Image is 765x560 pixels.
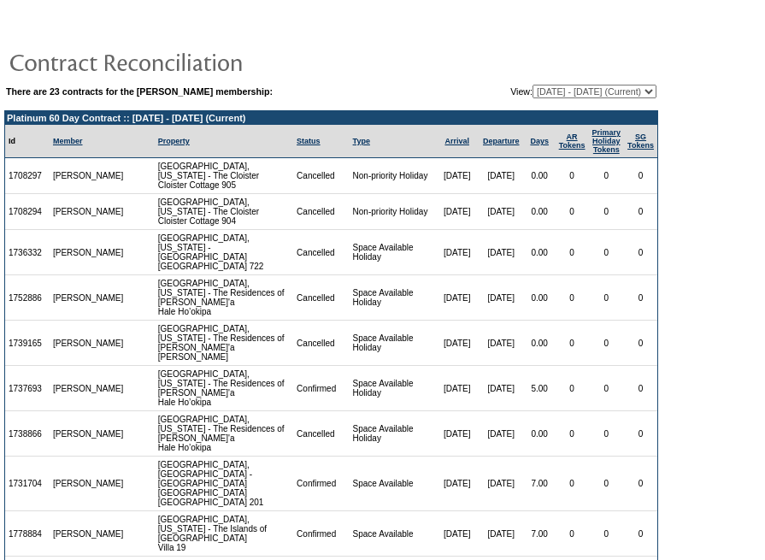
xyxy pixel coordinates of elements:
[350,411,436,457] td: Space Available Holiday
[50,321,127,366] td: [PERSON_NAME]
[556,411,589,457] td: 0
[556,511,589,557] td: 0
[293,411,349,457] td: Cancelled
[53,137,83,145] a: Member
[624,194,657,230] td: 0
[589,411,625,457] td: 0
[155,511,293,557] td: [GEOGRAPHIC_DATA], [US_STATE] - The Islands of [GEOGRAPHIC_DATA] Villa 19
[479,457,524,511] td: [DATE]
[556,457,589,511] td: 0
[436,321,479,366] td: [DATE]
[556,366,589,411] td: 0
[297,137,321,145] a: Status
[524,366,556,411] td: 5.00
[624,230,657,275] td: 0
[479,321,524,366] td: [DATE]
[5,321,50,366] td: 1739165
[293,366,349,411] td: Confirmed
[436,230,479,275] td: [DATE]
[350,230,436,275] td: Space Available Holiday
[5,511,50,557] td: 1778884
[556,275,589,321] td: 0
[592,128,621,154] a: Primary HolidayTokens
[293,158,349,194] td: Cancelled
[479,366,524,411] td: [DATE]
[350,511,436,557] td: Space Available
[589,321,625,366] td: 0
[436,366,479,411] td: [DATE]
[627,133,654,150] a: SGTokens
[5,275,50,321] td: 1752886
[444,137,469,145] a: Arrival
[5,411,50,457] td: 1738866
[350,366,436,411] td: Space Available Holiday
[293,511,349,557] td: Confirmed
[155,194,293,230] td: [GEOGRAPHIC_DATA], [US_STATE] - The Cloister Cloister Cottage 904
[5,230,50,275] td: 1736332
[589,194,625,230] td: 0
[589,230,625,275] td: 0
[479,511,524,557] td: [DATE]
[436,158,479,194] td: [DATE]
[524,275,556,321] td: 0.00
[436,457,479,511] td: [DATE]
[350,194,436,230] td: Non-priority Holiday
[50,511,127,557] td: [PERSON_NAME]
[479,158,524,194] td: [DATE]
[589,158,625,194] td: 0
[5,457,50,511] td: 1731704
[556,321,589,366] td: 0
[155,275,293,321] td: [GEOGRAPHIC_DATA], [US_STATE] - The Residences of [PERSON_NAME]'a Hale Ho’okipa
[50,275,127,321] td: [PERSON_NAME]
[624,366,657,411] td: 0
[155,158,293,194] td: [GEOGRAPHIC_DATA], [US_STATE] - The Cloister Cloister Cottage 905
[479,230,524,275] td: [DATE]
[624,457,657,511] td: 0
[524,194,556,230] td: 0.00
[5,111,657,125] td: Platinum 60 Day Contract :: [DATE] - [DATE] (Current)
[155,411,293,457] td: [GEOGRAPHIC_DATA], [US_STATE] - The Residences of [PERSON_NAME]'a Hale Ho’okipa
[427,85,656,98] td: View:
[589,275,625,321] td: 0
[353,137,370,145] a: Type
[524,511,556,557] td: 7.00
[624,158,657,194] td: 0
[50,230,127,275] td: [PERSON_NAME]
[50,457,127,511] td: [PERSON_NAME]
[624,321,657,366] td: 0
[50,366,127,411] td: [PERSON_NAME]
[9,44,350,79] img: pgTtlContractReconciliation.gif
[436,194,479,230] td: [DATE]
[293,457,349,511] td: Confirmed
[624,411,657,457] td: 0
[5,366,50,411] td: 1737693
[155,457,293,511] td: [GEOGRAPHIC_DATA], [GEOGRAPHIC_DATA] - [GEOGRAPHIC_DATA] [GEOGRAPHIC_DATA] [GEOGRAPHIC_DATA] 201
[293,194,349,230] td: Cancelled
[6,86,273,97] b: There are 23 contracts for the [PERSON_NAME] membership:
[624,511,657,557] td: 0
[155,366,293,411] td: [GEOGRAPHIC_DATA], [US_STATE] - The Residences of [PERSON_NAME]'a Hale Ho’okipa
[436,411,479,457] td: [DATE]
[479,275,524,321] td: [DATE]
[158,137,190,145] a: Property
[5,194,50,230] td: 1708294
[5,158,50,194] td: 1708297
[524,411,556,457] td: 0.00
[293,321,349,366] td: Cancelled
[589,511,625,557] td: 0
[50,158,127,194] td: [PERSON_NAME]
[559,133,586,150] a: ARTokens
[524,321,556,366] td: 0.00
[479,411,524,457] td: [DATE]
[350,275,436,321] td: Space Available Holiday
[530,137,549,145] a: Days
[589,366,625,411] td: 0
[5,125,50,158] td: Id
[350,158,436,194] td: Non-priority Holiday
[293,275,349,321] td: Cancelled
[293,230,349,275] td: Cancelled
[350,321,436,366] td: Space Available Holiday
[436,275,479,321] td: [DATE]
[350,457,436,511] td: Space Available
[624,275,657,321] td: 0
